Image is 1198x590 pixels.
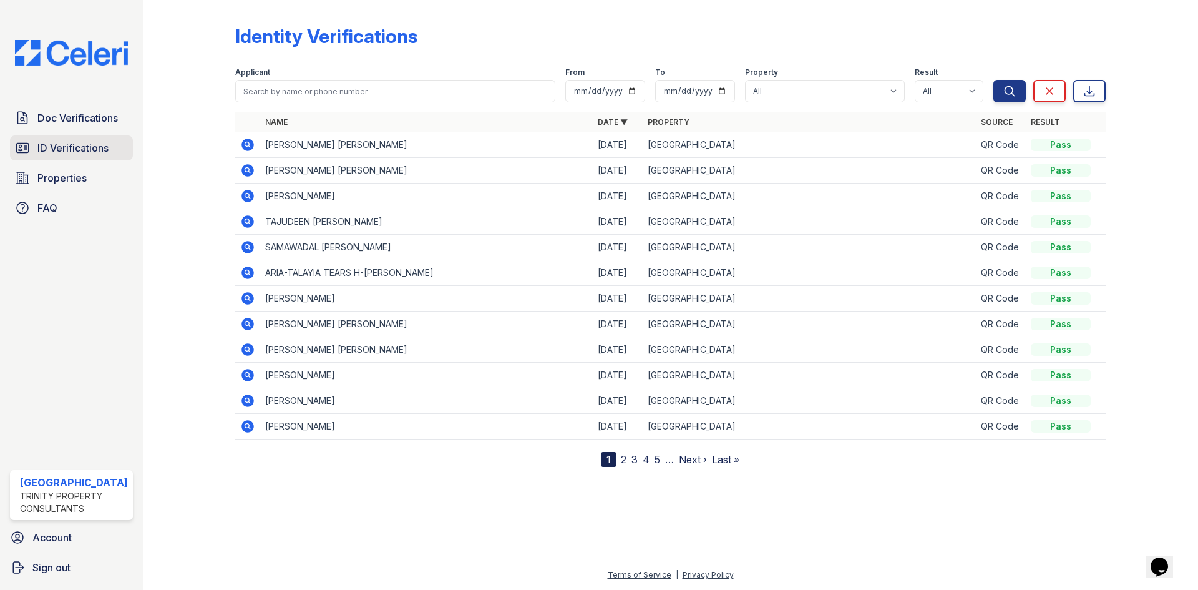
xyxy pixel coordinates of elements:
div: | [676,570,678,579]
td: [DATE] [593,132,643,158]
td: [DATE] [593,158,643,184]
a: FAQ [10,195,133,220]
span: FAQ [37,200,57,215]
td: [PERSON_NAME] [PERSON_NAME] [260,337,593,363]
a: Privacy Policy [683,570,734,579]
div: 1 [601,452,616,467]
div: Trinity Property Consultants [20,490,128,515]
td: ARIA-TALAYIA TEARS H-[PERSON_NAME] [260,260,593,286]
label: To [655,67,665,77]
a: Account [5,525,138,550]
div: Pass [1031,343,1091,356]
a: Name [265,117,288,127]
span: ID Verifications [37,140,109,155]
div: Pass [1031,395,1091,407]
td: QR Code [976,209,1026,235]
div: Identity Verifications [235,25,417,47]
td: [GEOGRAPHIC_DATA] [643,337,975,363]
a: Property [648,117,689,127]
td: [GEOGRAPHIC_DATA] [643,132,975,158]
td: TAJUDEEN [PERSON_NAME] [260,209,593,235]
label: Property [745,67,778,77]
td: [DATE] [593,235,643,260]
td: [GEOGRAPHIC_DATA] [643,260,975,286]
td: [DATE] [593,312,643,337]
div: Pass [1031,164,1091,177]
td: QR Code [976,388,1026,414]
td: QR Code [976,158,1026,184]
td: [GEOGRAPHIC_DATA] [643,414,975,440]
label: Result [915,67,938,77]
a: Next › [679,453,707,466]
td: QR Code [976,260,1026,286]
td: QR Code [976,363,1026,388]
input: Search by name or phone number [235,80,555,102]
div: Pass [1031,190,1091,202]
td: [DATE] [593,337,643,363]
a: ID Verifications [10,135,133,160]
td: QR Code [976,132,1026,158]
td: [GEOGRAPHIC_DATA] [643,184,975,209]
div: Pass [1031,139,1091,151]
label: Applicant [235,67,270,77]
td: [GEOGRAPHIC_DATA] [643,209,975,235]
td: [DATE] [593,260,643,286]
td: [PERSON_NAME] [260,414,593,440]
td: [GEOGRAPHIC_DATA] [643,158,975,184]
td: [DATE] [593,388,643,414]
a: 4 [643,453,650,466]
div: Pass [1031,369,1091,381]
span: Sign out [32,560,71,575]
td: QR Code [976,337,1026,363]
td: [GEOGRAPHIC_DATA] [643,312,975,337]
td: [GEOGRAPHIC_DATA] [643,286,975,312]
a: 3 [631,453,638,466]
td: [GEOGRAPHIC_DATA] [643,388,975,414]
td: [PERSON_NAME] [260,184,593,209]
a: 5 [655,453,660,466]
td: QR Code [976,286,1026,312]
span: Properties [37,170,87,185]
a: Terms of Service [608,570,671,579]
td: [PERSON_NAME] [PERSON_NAME] [260,158,593,184]
div: Pass [1031,318,1091,330]
a: Sign out [5,555,138,580]
a: Doc Verifications [10,106,133,130]
div: [GEOGRAPHIC_DATA] [20,475,128,490]
div: Pass [1031,267,1091,279]
div: Pass [1031,292,1091,305]
td: QR Code [976,312,1026,337]
td: [PERSON_NAME] [260,286,593,312]
a: Result [1031,117,1060,127]
span: … [665,452,674,467]
td: QR Code [976,414,1026,440]
td: [DATE] [593,414,643,440]
td: [PERSON_NAME] [PERSON_NAME] [260,132,593,158]
a: 2 [621,453,626,466]
span: Doc Verifications [37,111,118,125]
a: Properties [10,165,133,190]
label: From [565,67,585,77]
td: [GEOGRAPHIC_DATA] [643,363,975,388]
td: [PERSON_NAME] [260,388,593,414]
a: Last » [712,453,739,466]
span: Account [32,530,72,545]
td: QR Code [976,235,1026,260]
td: [GEOGRAPHIC_DATA] [643,235,975,260]
iframe: chat widget [1146,540,1186,578]
td: [PERSON_NAME] [PERSON_NAME] [260,312,593,337]
td: [DATE] [593,184,643,209]
td: [DATE] [593,209,643,235]
div: Pass [1031,420,1091,433]
div: Pass [1031,241,1091,253]
div: Pass [1031,215,1091,228]
td: QR Code [976,184,1026,209]
td: [PERSON_NAME] [260,363,593,388]
a: Source [981,117,1013,127]
td: [DATE] [593,363,643,388]
td: SAMAWADAL [PERSON_NAME] [260,235,593,260]
td: [DATE] [593,286,643,312]
a: Date ▼ [598,117,628,127]
img: CE_Logo_Blue-a8612792a0a2168367f1c8372b55b34899dd931a85d93a1a3d3e32e68fde9ad4.png [5,40,138,66]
